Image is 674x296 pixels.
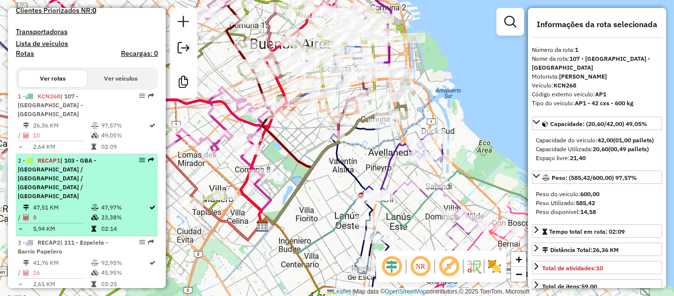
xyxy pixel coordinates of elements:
em: Rota exportada [148,157,154,163]
td: 45,95% [101,268,149,278]
a: Rotas [16,49,34,58]
span: | 107 - [GEOGRAPHIC_DATA] - [GEOGRAPHIC_DATA] [18,92,83,118]
td: 03:25 [101,279,149,289]
a: Distância Total:26,36 KM [532,243,662,256]
em: Opções [139,239,145,245]
span: 3 - [18,239,108,255]
h4: Lista de veículos [16,40,158,48]
td: 2,64 KM [33,142,91,152]
div: Distância Total: [542,246,619,254]
div: Peso disponível: [536,208,658,216]
span: 1 - [18,92,83,118]
em: Rota exportada [148,93,154,99]
a: Exibir filtros [500,12,520,32]
a: Total de itens:59,00 [532,279,662,293]
a: Criar modelo [174,72,193,94]
strong: 42,00 [598,136,613,144]
div: Motorista: [532,72,662,81]
i: % de utilização do peso [91,123,99,128]
td: 10 [33,130,91,140]
span: Exibir rótulo [437,254,461,278]
h4: Clientes Priorizados NR: [16,6,158,15]
span: RECAP1 [37,157,60,164]
strong: (01,00 pallets) [613,136,654,144]
span: Tempo total em rota: 02:09 [549,228,625,235]
strong: 1 [575,46,578,53]
strong: 20,60 [593,145,608,153]
i: Rota otimizada [150,205,155,211]
span: Total de atividades: [542,264,603,272]
h4: Informações da rota selecionada [532,20,662,29]
span: Capacidade: (20,60/42,00) 49,05% [550,120,647,127]
td: = [18,224,23,234]
i: Tempo total em rota [91,226,96,232]
i: Rota otimizada [150,123,155,128]
i: Rota otimizada [150,260,155,266]
td: 41,76 KM [33,258,91,268]
a: Leaflet [327,288,351,295]
strong: 600,00 [580,190,599,198]
button: Ver rotas [19,70,87,87]
td: = [18,142,23,152]
strong: (00,49 pallets) [608,145,649,153]
div: Código externo veículo: [532,90,662,99]
td: 47,97% [101,203,149,212]
td: 26,36 KM [33,121,91,130]
span: Peso: (585,42/600,00) 97,57% [552,174,637,181]
div: Capacidade do veículo: [536,136,658,145]
a: Nova sessão e pesquisa [174,12,193,34]
img: Exibir/Ocultar setores [487,258,502,274]
strong: 585,42 [576,199,595,207]
i: % de utilização do peso [91,260,99,266]
span: | [352,288,354,295]
strong: 10 [596,264,603,272]
em: Rota exportada [148,239,154,245]
td: 2,61 KM [33,279,91,289]
span: | 103 - GBA - [GEOGRAPHIC_DATA] / [GEOGRAPHIC_DATA] / [GEOGRAPHIC_DATA] / [GEOGRAPHIC_DATA] [18,157,96,200]
td: 5,94 KM [33,224,91,234]
div: Nome da rota: [532,54,662,72]
i: Total de Atividades [23,132,29,138]
i: % de utilização da cubagem [91,132,99,138]
div: Tipo do veículo: [532,99,662,108]
h4: Recargas: 0 [121,49,158,58]
strong: 21,40 [570,154,586,162]
i: % de utilização da cubagem [91,214,99,220]
i: Distância Total [23,205,29,211]
strong: AP1 [595,90,606,98]
strong: AP1 - 42 cxs - 600 kg [575,99,634,107]
button: Ver veículos [87,70,155,87]
a: Peso: (585,42/600,00) 97,57% [532,170,662,184]
td: 47,51 KM [33,203,91,212]
span: 2 - [18,157,96,200]
i: Total de Atividades [23,214,29,220]
span: | 111 - Ezpeleta - Barrio Papelero [18,239,108,255]
img: SAZ AR - TaDa Shipick [256,219,269,232]
td: 49,05% [101,130,149,140]
i: Tempo total em rota [91,281,96,287]
strong: 59,00 [581,283,597,290]
td: 02:14 [101,224,149,234]
td: 8 [33,212,91,222]
h4: Transportadoras [16,28,158,36]
i: Tempo total em rota [91,144,96,150]
td: 16 [33,268,91,278]
td: 02:09 [101,142,149,152]
span: 26,36 KM [593,246,619,254]
a: Zoom out [511,267,526,282]
i: Distância Total [23,260,29,266]
span: + [516,253,522,265]
a: Zoom in [511,252,526,267]
span: Peso do veículo: [536,190,599,198]
span: RECAP2 [37,239,60,246]
td: / [18,130,23,140]
em: Opções [139,157,145,163]
td: / [18,212,23,222]
strong: 0 [92,6,96,15]
a: Tempo total em rota: 02:09 [532,224,662,238]
strong: 107 - [GEOGRAPHIC_DATA] - [GEOGRAPHIC_DATA] [532,55,650,71]
div: Map data © contributors,© 2025 TomTom, Microsoft [325,288,532,296]
strong: 14,58 [580,208,596,215]
div: Total de itens: [542,282,597,291]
